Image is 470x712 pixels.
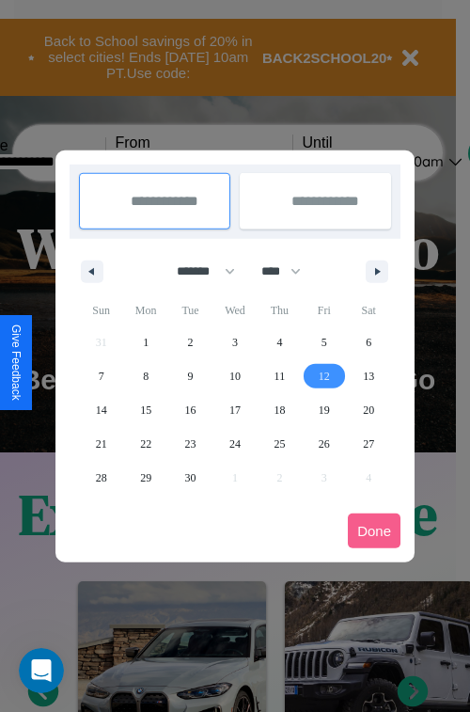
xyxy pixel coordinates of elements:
[212,295,257,325] span: Wed
[79,461,123,495] button: 28
[258,359,302,393] button: 11
[276,325,282,359] span: 4
[347,359,391,393] button: 13
[363,393,374,427] span: 20
[319,393,330,427] span: 19
[168,325,212,359] button: 2
[348,514,400,548] button: Done
[79,359,123,393] button: 7
[274,427,285,461] span: 25
[140,427,151,461] span: 22
[123,359,167,393] button: 8
[188,359,194,393] span: 9
[347,325,391,359] button: 6
[123,393,167,427] button: 15
[319,359,330,393] span: 12
[168,393,212,427] button: 16
[19,648,64,693] iframe: Intercom live chat
[302,359,346,393] button: 12
[274,393,285,427] span: 18
[363,427,374,461] span: 27
[79,427,123,461] button: 21
[185,461,196,495] span: 30
[347,427,391,461] button: 27
[143,325,149,359] span: 1
[302,295,346,325] span: Fri
[123,295,167,325] span: Mon
[274,359,286,393] span: 11
[168,461,212,495] button: 30
[123,325,167,359] button: 1
[123,461,167,495] button: 29
[229,359,241,393] span: 10
[140,461,151,495] span: 29
[96,427,107,461] span: 21
[229,427,241,461] span: 24
[347,393,391,427] button: 20
[140,393,151,427] span: 15
[302,325,346,359] button: 5
[96,393,107,427] span: 14
[212,359,257,393] button: 10
[168,295,212,325] span: Tue
[168,427,212,461] button: 23
[188,325,194,359] span: 2
[302,393,346,427] button: 19
[123,427,167,461] button: 22
[302,427,346,461] button: 26
[79,393,123,427] button: 14
[232,325,238,359] span: 3
[258,325,302,359] button: 4
[212,325,257,359] button: 3
[366,325,371,359] span: 6
[185,427,196,461] span: 23
[363,359,374,393] span: 13
[185,393,196,427] span: 16
[319,427,330,461] span: 26
[212,393,257,427] button: 17
[258,393,302,427] button: 18
[212,427,257,461] button: 24
[258,427,302,461] button: 25
[143,359,149,393] span: 8
[347,295,391,325] span: Sat
[229,393,241,427] span: 17
[258,295,302,325] span: Thu
[99,359,104,393] span: 7
[96,461,107,495] span: 28
[168,359,212,393] button: 9
[321,325,327,359] span: 5
[79,295,123,325] span: Sun
[9,324,23,401] div: Give Feedback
